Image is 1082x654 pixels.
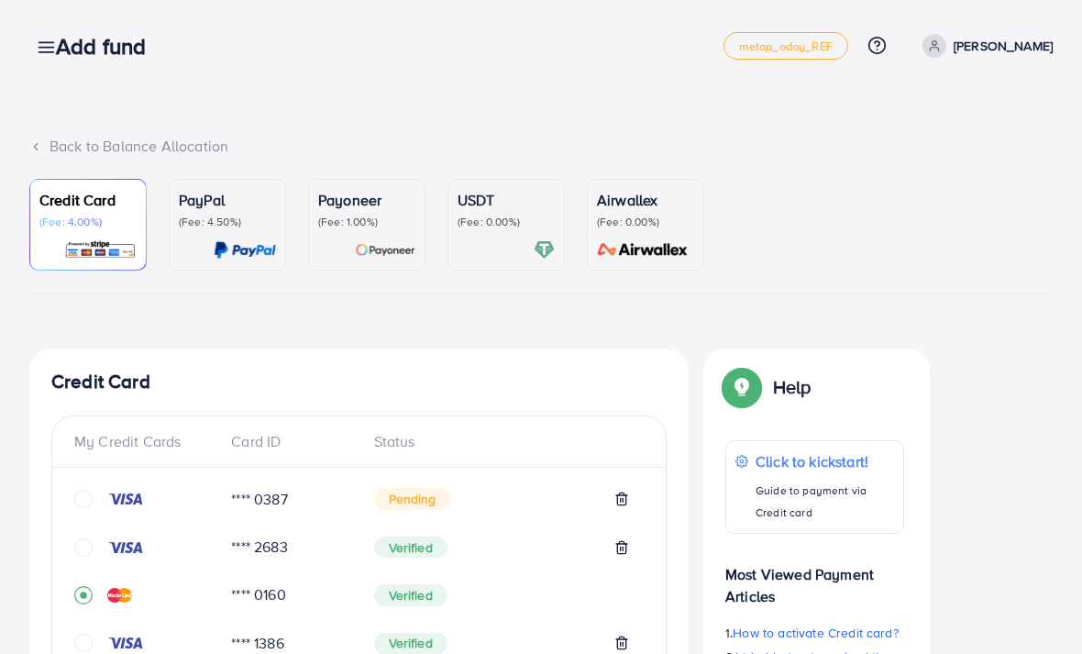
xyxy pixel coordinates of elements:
span: Verified [374,584,447,606]
p: Payoneer [318,189,415,211]
p: [PERSON_NAME] [954,35,1053,57]
p: USDT [458,189,555,211]
svg: circle [74,538,93,557]
p: 1. [725,622,904,644]
p: (Fee: 4.00%) [39,215,137,229]
div: My Credit Cards [74,431,216,452]
p: Airwallex [597,189,694,211]
p: Guide to payment via Credit card [756,480,894,524]
a: [PERSON_NAME] [915,34,1053,58]
svg: circle [74,634,93,652]
p: (Fee: 1.00%) [318,215,415,229]
p: Most Viewed Payment Articles [725,549,904,607]
img: card [214,239,276,260]
div: Back to Balance Allocation [29,136,1053,157]
p: PayPal [179,189,276,211]
img: card [355,239,415,260]
img: card [64,239,137,260]
img: credit [107,492,144,506]
img: credit [107,588,132,603]
img: card [591,239,694,260]
span: How to activate Credit card? [733,624,898,642]
p: (Fee: 0.00%) [597,215,694,229]
img: credit [107,540,144,555]
p: Credit Card [39,189,137,211]
p: (Fee: 4.50%) [179,215,276,229]
img: card [534,239,555,260]
div: Card ID [216,431,359,452]
p: Help [773,376,811,398]
svg: circle [74,490,93,508]
a: metap_oday_REF [723,32,848,60]
span: Pending [374,488,451,510]
img: credit [107,636,144,650]
p: (Fee: 0.00%) [458,215,555,229]
span: Verified [374,537,447,559]
p: Click to kickstart! [756,450,894,472]
img: Popup guide [725,371,758,404]
h4: Credit Card [51,371,667,394]
h3: Add fund [56,33,160,60]
svg: record circle [74,586,93,604]
span: metap_oday_REF [739,40,833,52]
div: Status [359,431,645,452]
